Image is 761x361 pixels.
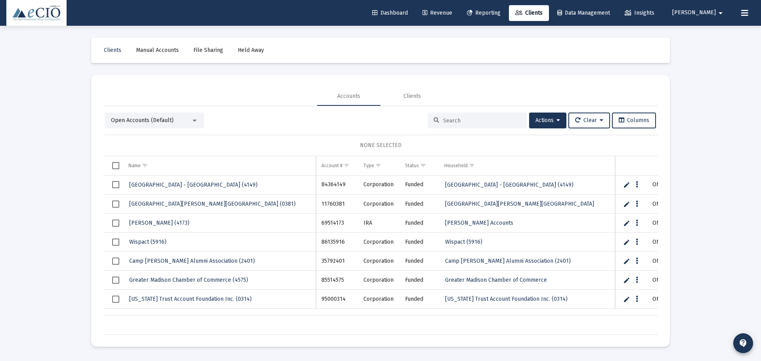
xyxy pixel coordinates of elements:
div: Data grid [103,156,658,335]
div: Select row [112,258,119,265]
a: Reporting [461,5,507,21]
a: [PERSON_NAME] (4173) [128,217,190,229]
td: Column Account # [316,156,358,175]
span: Reporting [467,10,501,16]
div: Funded [405,181,433,189]
a: [GEOGRAPHIC_DATA] - [GEOGRAPHIC_DATA] (4149) [128,179,258,191]
div: Funded [405,276,433,284]
div: Status [405,162,419,169]
span: Wispact (5916) [445,239,482,245]
td: [PERSON_NAME] [631,176,680,195]
a: Clients [509,5,549,21]
a: Dashboard [366,5,414,21]
span: [GEOGRAPHIC_DATA] - [GEOGRAPHIC_DATA] (4149) [129,181,258,188]
a: Clients [98,42,128,58]
div: Funded [405,200,433,208]
div: Name [128,162,141,169]
td: Corporation [358,233,400,252]
span: Camp [PERSON_NAME] Alumni Association (2401) [445,258,571,264]
a: Wispact (5916) [444,236,483,248]
div: Funded [405,219,433,227]
span: Show filter options for column 'Household' [469,162,475,168]
td: Column Status [400,156,439,175]
a: Held Away [231,42,270,58]
span: Columns [619,117,649,124]
span: Show filter options for column 'Type' [375,162,381,168]
a: [GEOGRAPHIC_DATA][PERSON_NAME][GEOGRAPHIC_DATA] (0381) [128,198,296,210]
a: Edit [623,239,630,246]
td: [PERSON_NAME] [631,233,680,252]
span: [PERSON_NAME] Accounts [445,220,513,226]
button: Clear [568,113,610,128]
span: [GEOGRAPHIC_DATA] - [GEOGRAPHIC_DATA] (4149) [445,181,574,188]
a: File Sharing [187,42,229,58]
div: Funded [405,238,433,246]
td: 69514173 [316,214,358,233]
div: Household [444,162,468,169]
div: Select row [112,181,119,188]
td: [PERSON_NAME] [631,252,680,271]
td: Corporation [358,290,400,309]
span: Data Management [557,10,610,16]
div: Select row [112,220,119,227]
td: 85514575 [316,271,358,290]
img: Dashboard [12,5,61,21]
span: Greater Madison Chamber of Commerce [445,277,547,283]
div: Select row [112,201,119,208]
a: Camp [PERSON_NAME] Alumni Association (2401) [128,255,256,267]
span: Show filter options for column 'Status' [420,162,426,168]
td: 84364149 [316,176,358,195]
a: Camp [PERSON_NAME] Alumni Association (2401) [444,255,572,267]
td: Corporation [358,195,400,214]
a: Greater Madison Chamber of Commerce (4575) [128,274,249,286]
a: [US_STATE] Trust Account Foundation Inc. (0314) [128,293,252,305]
td: [PERSON_NAME] [631,195,680,214]
mat-icon: contact_support [738,338,748,348]
a: Edit [623,181,630,188]
span: Revenue [423,10,452,16]
span: Insights [625,10,654,16]
span: Clear [575,117,603,124]
span: Wispact (5916) [129,239,166,245]
div: Clients [403,92,421,100]
td: Column Type [358,156,400,175]
td: Corporation [358,309,400,328]
button: Actions [529,113,566,128]
div: Select all [112,162,119,169]
a: Data Management [551,5,616,21]
td: IRA [358,214,400,233]
td: Column Name [123,156,316,175]
a: The Alumni Association of the Victorian Society Summer Schools (0651) [444,312,625,324]
button: Columns [612,113,656,128]
div: Funded [405,257,433,265]
td: 41590651 [316,309,358,328]
div: Select row [112,277,119,284]
td: Corporation [358,176,400,195]
span: [US_STATE] Trust Account Foundation Inc. (0314) [445,296,568,302]
div: Type [363,162,374,169]
span: Dashboard [372,10,408,16]
td: Corporation [358,271,400,290]
a: [GEOGRAPHIC_DATA][PERSON_NAME][GEOGRAPHIC_DATA] [444,198,595,210]
a: Edit [623,296,630,303]
a: Insights [618,5,661,21]
a: [GEOGRAPHIC_DATA] - [GEOGRAPHIC_DATA] (4149) [444,179,574,191]
td: 35792401 [316,252,358,271]
span: File Sharing [193,47,223,53]
td: Column Household [439,156,631,175]
span: Clients [104,47,121,53]
div: Accounts [337,92,360,100]
mat-icon: arrow_drop_down [716,5,725,21]
td: Corporation [358,252,400,271]
a: Manual Accounts [130,42,185,58]
span: Camp [PERSON_NAME] Alumni Association (2401) [129,258,255,264]
span: [PERSON_NAME] [672,10,716,16]
span: [PERSON_NAME] (4173) [129,220,189,226]
div: Account # [321,162,342,169]
div: Funded [405,295,433,303]
td: [PERSON_NAME] [631,290,680,309]
button: [PERSON_NAME] [663,5,735,21]
span: The Alumni Association of the Victorian Society Summer Schools (0651) [445,315,625,321]
a: Wispact (5916) [128,236,167,248]
span: Greater Madison Chamber of Commerce (4575) [129,277,248,283]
